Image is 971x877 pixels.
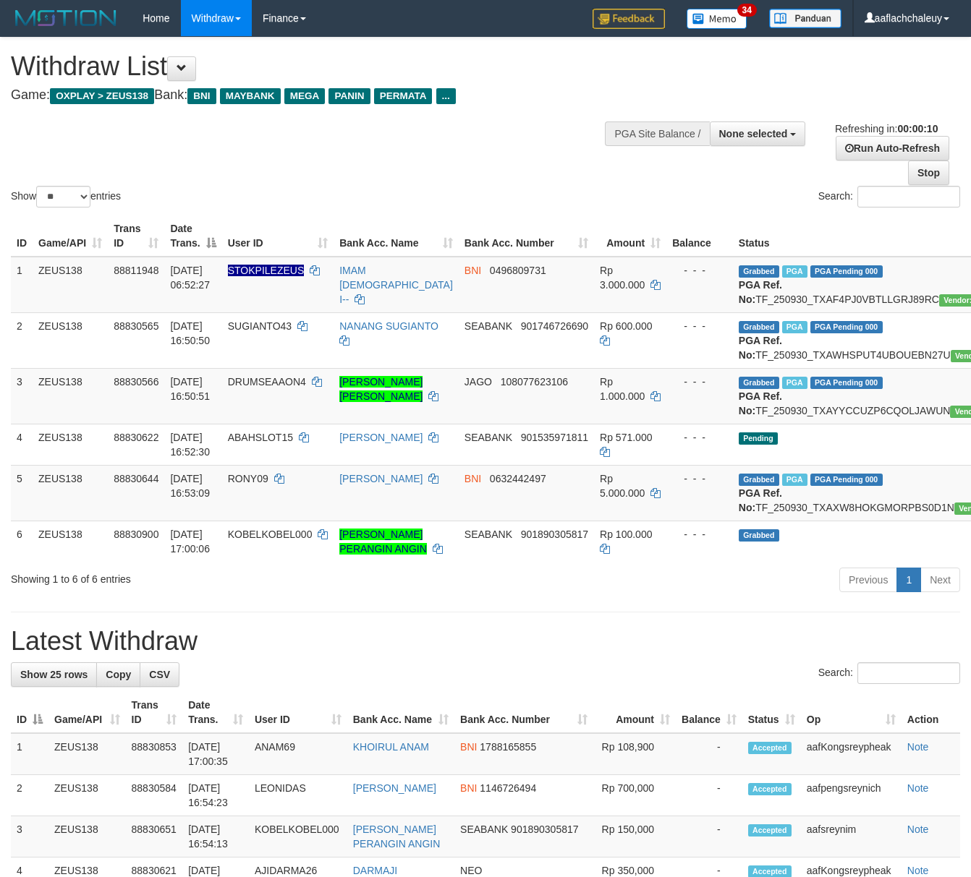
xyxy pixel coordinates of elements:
span: SEABANK [465,529,512,540]
b: PGA Ref. No: [739,279,782,305]
td: 6 [11,521,33,562]
span: PGA Pending [810,321,883,333]
td: 1 [11,257,33,313]
span: PGA Pending [810,377,883,389]
span: Grabbed [739,529,779,542]
td: ZEUS138 [48,816,126,857]
img: MOTION_logo.png [11,7,121,29]
a: Stop [908,161,949,185]
span: Copy 108077623106 to clipboard [501,376,568,388]
span: MAYBANK [220,88,281,104]
a: Next [920,568,960,592]
th: Amount: activate to sort column ascending [593,692,676,733]
td: 3 [11,816,48,857]
input: Search: [857,662,960,684]
span: Show 25 rows [20,669,88,680]
a: Note [907,823,929,835]
span: Rp 1.000.000 [600,376,645,402]
td: [DATE] 17:00:35 [182,733,249,775]
td: ANAM69 [249,733,347,775]
label: Search: [818,662,960,684]
th: Status: activate to sort column ascending [742,692,801,733]
td: 88830584 [126,775,183,816]
th: Bank Acc. Number: activate to sort column ascending [459,215,594,257]
span: Grabbed [739,265,779,278]
a: [PERSON_NAME] [339,473,423,484]
span: Nama rekening ada tanda titik/strip, harap diedit [228,265,305,276]
b: PGA Ref. No: [739,335,782,361]
td: - [676,775,742,816]
img: Button%20Memo.svg [687,9,747,29]
span: Pending [739,432,778,445]
a: NANANG SUGIANTO [339,320,438,332]
span: Accepted [748,742,792,754]
span: Grabbed [739,377,779,389]
div: - - - [672,527,727,542]
td: ZEUS138 [33,465,108,521]
a: CSV [140,662,179,687]
span: Copy 901890305817 to clipboard [521,529,588,540]
span: KOBELKOBEL000 [228,529,313,540]
td: KOBELKOBEL000 [249,816,347,857]
th: Trans ID: activate to sort column ascending [108,215,164,257]
h4: Game: Bank: [11,88,633,103]
span: 88830644 [114,473,158,484]
span: MEGA [284,88,326,104]
td: 5 [11,465,33,521]
th: Balance: activate to sort column ascending [676,692,742,733]
td: [DATE] 16:54:13 [182,816,249,857]
div: - - - [672,375,727,389]
span: Rp 5.000.000 [600,473,645,499]
td: 2 [11,312,33,368]
span: 88830566 [114,376,158,388]
td: ZEUS138 [33,368,108,424]
th: Amount: activate to sort column ascending [594,215,666,257]
span: Copy 0496809731 to clipboard [490,265,546,276]
div: - - - [672,471,727,486]
a: Previous [839,568,897,592]
span: Grabbed [739,474,779,486]
span: 88830900 [114,529,158,540]
span: BNI [465,265,481,276]
a: [PERSON_NAME] PERANGIN ANGIN [339,529,427,555]
th: Op: activate to sort column ascending [801,692,902,733]
td: ZEUS138 [33,312,108,368]
span: PANIN [328,88,370,104]
span: Refreshing in: [835,123,938,134]
img: panduan.png [769,9,841,28]
th: Game/API: activate to sort column ascending [48,692,126,733]
span: SEABANK [465,432,512,443]
a: [PERSON_NAME] [339,432,423,443]
td: ZEUS138 [33,521,108,562]
span: [DATE] 16:52:30 [170,432,210,458]
th: Balance [666,215,733,257]
span: Grabbed [739,321,779,333]
a: [PERSON_NAME] [353,782,436,794]
span: Copy 901890305817 to clipboard [511,823,578,835]
th: Bank Acc. Number: activate to sort column ascending [454,692,593,733]
span: RONY09 [228,473,268,484]
span: BNI [465,473,481,484]
select: Showentries [36,186,90,208]
a: Note [907,865,929,876]
div: - - - [672,263,727,278]
th: Trans ID: activate to sort column ascending [126,692,183,733]
span: [DATE] 06:52:27 [170,265,210,291]
span: 88811948 [114,265,158,276]
th: User ID: activate to sort column ascending [249,692,347,733]
span: CSV [149,669,170,680]
div: - - - [672,430,727,445]
h1: Withdraw List [11,52,633,81]
td: - [676,816,742,857]
span: Copy 1788165855 to clipboard [480,741,536,753]
span: SEABANK [460,823,508,835]
strong: 00:00:10 [897,123,938,134]
a: IMAM [DEMOGRAPHIC_DATA] I-- [339,265,453,305]
a: Note [907,741,929,753]
span: 34 [737,4,757,17]
span: Copy [106,669,131,680]
span: Rp 600.000 [600,320,652,332]
th: ID: activate to sort column descending [11,692,48,733]
a: Copy [96,662,140,687]
span: None selected [719,128,788,140]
